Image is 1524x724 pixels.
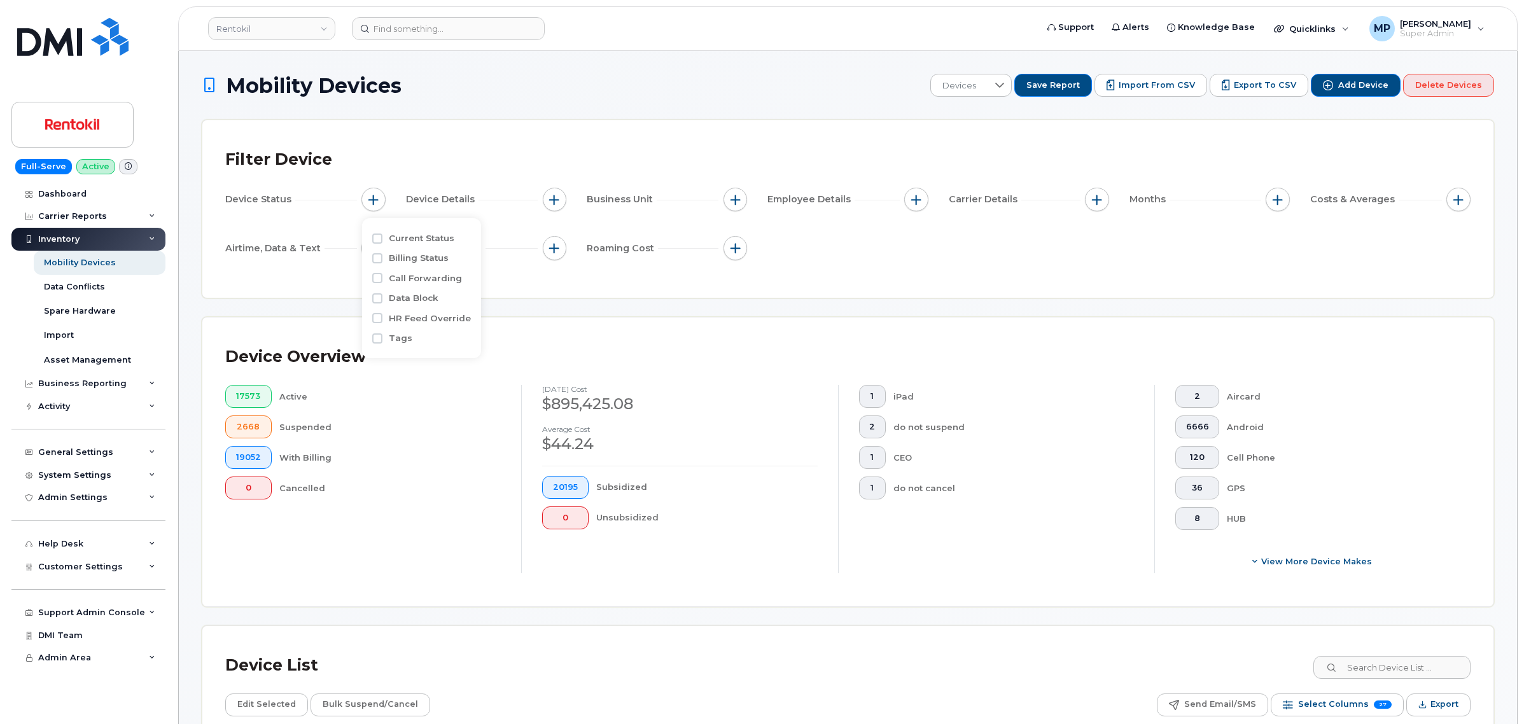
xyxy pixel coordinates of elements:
button: Export to CSV [1210,74,1308,97]
button: 2 [859,415,886,438]
span: 2 [869,422,875,432]
button: 0 [542,506,589,529]
label: HR Feed Override [389,312,471,324]
span: 0 [236,483,261,493]
span: 27 [1374,700,1392,709]
button: Bulk Suspend/Cancel [311,693,430,716]
label: Current Status [389,232,454,244]
span: 1 [869,391,875,401]
div: $44.24 [542,433,817,455]
div: do not suspend [893,415,1134,438]
button: Edit Selected [225,693,308,716]
button: 1 [859,385,886,408]
div: Device List [225,649,318,682]
span: Send Email/SMS [1184,695,1256,714]
div: do not cancel [893,477,1134,499]
span: 1 [869,483,875,493]
span: Edit Selected [237,695,296,714]
span: Device Details [406,193,479,206]
button: Import from CSV [1094,74,1207,97]
button: 36 [1175,477,1220,499]
button: Save Report [1014,74,1092,97]
div: Subsidized [596,476,818,499]
span: Devices [931,74,988,97]
label: Tags [389,332,412,344]
span: 120 [1186,452,1209,463]
iframe: Messenger Launcher [1469,669,1514,714]
div: $895,425.08 [542,393,817,415]
button: 120 [1175,446,1220,469]
button: 17573 [225,385,272,408]
span: 17573 [236,391,261,401]
span: Bulk Suspend/Cancel [323,695,418,714]
span: Device Status [225,193,295,206]
span: 8 [1186,513,1209,524]
span: 6666 [1186,422,1209,432]
h4: [DATE] cost [542,385,817,393]
div: Suspended [279,415,501,438]
input: Search Device List ... [1313,656,1471,679]
div: Active [279,385,501,408]
button: 19052 [225,446,272,469]
button: Select Columns 27 [1271,693,1404,716]
button: View More Device Makes [1175,550,1450,573]
div: Filter Device [225,143,332,176]
span: Save Report [1026,80,1080,91]
span: Roaming Cost [587,242,658,255]
span: Delete Devices [1415,80,1482,91]
div: HUB [1227,507,1450,530]
div: Device Overview [225,340,366,373]
span: Carrier Details [949,193,1021,206]
span: 36 [1186,483,1209,493]
span: 19052 [236,452,261,463]
button: Send Email/SMS [1157,693,1268,716]
button: 1 [859,477,886,499]
label: Billing Status [389,252,449,264]
div: With Billing [279,446,501,469]
button: 6666 [1175,415,1220,438]
span: View More Device Makes [1261,555,1372,567]
div: Aircard [1227,385,1450,408]
button: 20195 [542,476,589,499]
span: Export [1430,695,1458,714]
div: Cancelled [279,477,501,499]
div: Unsubsidized [596,506,818,529]
span: 0 [553,513,578,523]
span: 1 [869,452,875,463]
h4: Average cost [542,425,817,433]
span: 20195 [553,482,578,492]
button: 0 [225,477,272,499]
span: Add Device [1338,80,1388,91]
div: GPS [1227,477,1450,499]
span: Costs & Averages [1310,193,1399,206]
button: Add Device [1311,74,1401,97]
span: Export to CSV [1234,80,1296,91]
span: Business Unit [587,193,657,206]
button: 1 [859,446,886,469]
span: Mobility Devices [226,74,402,97]
span: Select Columns [1298,695,1369,714]
button: 8 [1175,507,1220,530]
span: Import from CSV [1119,80,1195,91]
span: Months [1129,193,1170,206]
button: Delete Devices [1403,74,1494,97]
button: 2668 [225,415,272,438]
span: 2 [1186,391,1209,401]
button: Export [1406,693,1471,716]
button: 2 [1175,385,1220,408]
span: Employee Details [767,193,855,206]
div: Android [1227,415,1450,438]
div: iPad [893,385,1134,408]
span: Airtime, Data & Text [225,242,325,255]
div: Cell Phone [1227,446,1450,469]
label: Call Forwarding [389,272,462,284]
label: Data Block [389,292,438,304]
div: CEO [893,446,1134,469]
span: 2668 [236,422,261,432]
